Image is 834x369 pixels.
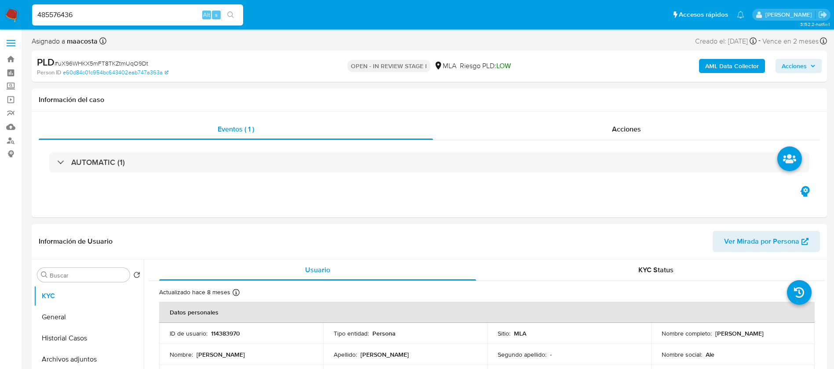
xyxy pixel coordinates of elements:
button: Ver Mirada por Persona [713,231,820,252]
div: AUTOMATIC (1) [49,152,809,172]
p: Nombre : [170,351,193,358]
p: Nombre completo : [662,329,712,337]
p: Sitio : [498,329,510,337]
span: Asignado a [32,37,98,46]
h1: Información de Usuario [39,237,113,246]
p: Tipo entidad : [334,329,369,337]
p: OPEN - IN REVIEW STAGE I [347,60,430,72]
span: Acciones [612,124,641,134]
p: Ale [706,351,714,358]
input: Buscar usuario o caso... [32,9,243,21]
th: Datos personales [159,302,815,323]
span: Accesos rápidos [679,10,728,19]
input: Buscar [50,271,126,279]
span: Eventos ( 1 ) [218,124,254,134]
h3: AUTOMATIC (1) [71,157,125,167]
a: Salir [818,10,827,19]
span: Vence en 2 meses [762,37,819,46]
span: Acciones [782,59,807,73]
p: maria.acosta@mercadolibre.com [765,11,815,19]
p: Persona [372,329,396,337]
p: [PERSON_NAME] [361,351,409,358]
p: Segundo apellido : [498,351,546,358]
div: Creado el: [DATE] [695,35,757,47]
button: Historial Casos [34,328,144,349]
button: General [34,307,144,328]
p: [PERSON_NAME] [715,329,764,337]
span: Riesgo PLD: [460,61,511,71]
span: Ver Mirada por Persona [724,231,799,252]
span: LOW [496,61,511,71]
button: AML Data Collector [699,59,765,73]
b: AML Data Collector [705,59,759,73]
button: Volver al orden por defecto [133,271,140,281]
span: - [758,35,761,47]
div: MLA [434,61,456,71]
p: Actualizado hace 8 meses [159,288,230,296]
b: maacosta [65,36,98,46]
p: - [550,351,552,358]
button: search-icon [222,9,240,21]
p: Apellido : [334,351,357,358]
button: Acciones [776,59,822,73]
button: Buscar [41,271,48,278]
span: KYC Status [638,265,674,275]
b: Person ID [37,69,61,77]
p: [PERSON_NAME] [197,351,245,358]
p: Nombre social : [662,351,702,358]
span: s [215,11,218,19]
b: PLD [37,55,55,69]
h1: Información del caso [39,95,820,104]
p: 114383970 [211,329,240,337]
a: Notificaciones [737,11,744,18]
span: Usuario [305,265,330,275]
span: # uX96WHKX5mFT8TKZtmUqO9Dt [55,59,148,68]
a: e60d84c01c954bc643402eab747a363a [63,69,168,77]
button: KYC [34,285,144,307]
span: Alt [203,11,210,19]
p: MLA [514,329,526,337]
p: ID de usuario : [170,329,208,337]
